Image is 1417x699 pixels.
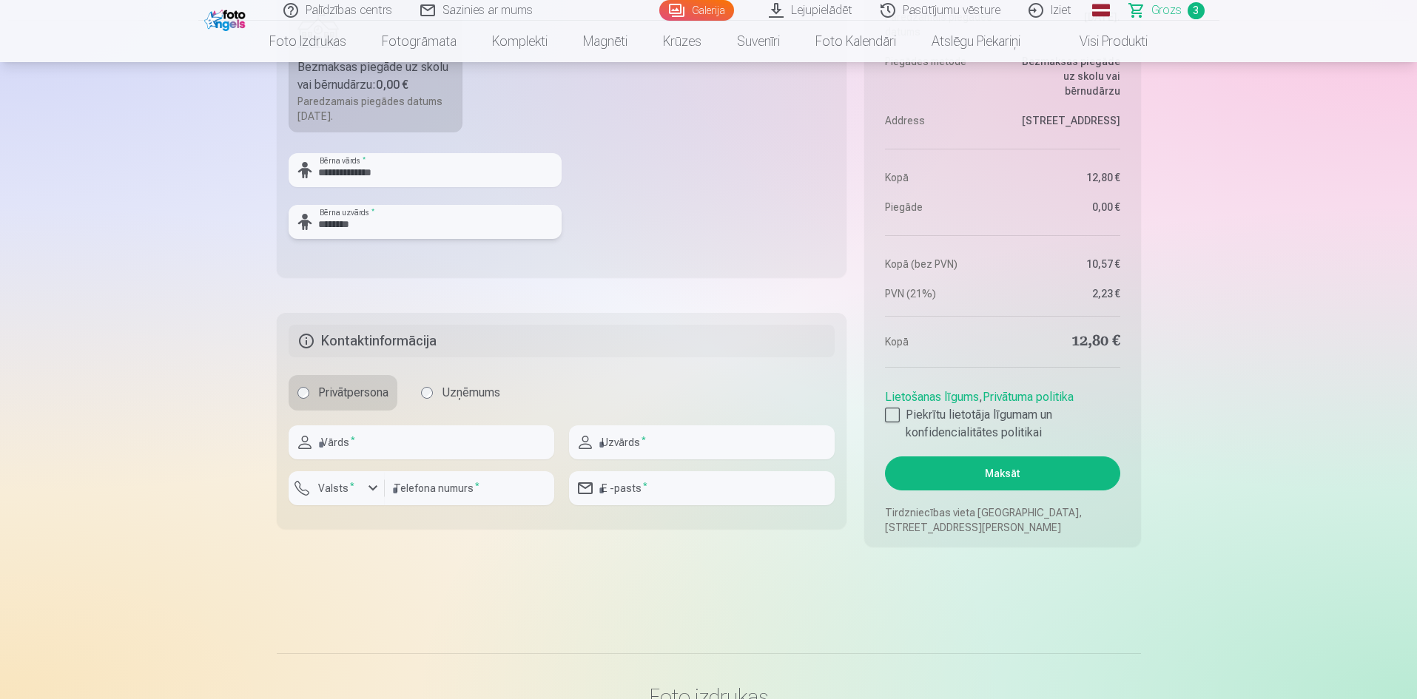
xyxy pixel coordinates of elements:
[364,21,474,62] a: Fotogrāmata
[1010,257,1120,271] dd: 10,57 €
[289,325,835,357] h5: Kontaktinformācija
[885,390,979,404] a: Lietošanas līgums
[885,406,1120,442] label: Piekrītu lietotāja līgumam un konfidencialitātes politikai
[376,78,408,92] b: 0,00 €
[1151,1,1182,19] span: Grozs
[1010,170,1120,185] dd: 12,80 €
[885,54,995,98] dt: Piegādes metode
[885,331,995,352] dt: Kopā
[914,21,1038,62] a: Atslēgu piekariņi
[1010,200,1120,215] dd: 0,00 €
[885,200,995,215] dt: Piegāde
[1010,54,1120,98] dd: Bezmaksas piegāde uz skolu vai bērnudārzu
[412,375,509,411] label: Uzņēmums
[1188,2,1205,19] span: 3
[312,481,360,496] label: Valsts
[1038,21,1165,62] a: Visi produkti
[719,21,798,62] a: Suvenīri
[297,387,309,399] input: Privātpersona
[983,390,1074,404] a: Privātuma politika
[885,286,995,301] dt: PVN (21%)
[1010,286,1120,301] dd: 2,23 €
[885,382,1120,442] div: ,
[645,21,719,62] a: Krūzes
[885,170,995,185] dt: Kopā
[297,58,454,94] div: Bezmaksas piegāde uz skolu vai bērnudārzu :
[297,94,454,124] div: Paredzamais piegādes datums [DATE].
[474,21,565,62] a: Komplekti
[421,387,433,399] input: Uzņēmums
[1010,113,1120,128] dd: [STREET_ADDRESS]
[565,21,645,62] a: Magnēti
[798,21,914,62] a: Foto kalendāri
[885,113,995,128] dt: Address
[885,257,995,271] dt: Kopā (bez PVN)
[289,375,397,411] label: Privātpersona
[885,505,1120,535] p: Tirdzniecības vieta [GEOGRAPHIC_DATA], [STREET_ADDRESS][PERSON_NAME]
[1010,331,1120,352] dd: 12,80 €
[885,456,1120,490] button: Maksāt
[204,6,249,31] img: /fa1
[289,471,385,505] button: Valsts*
[252,21,364,62] a: Foto izdrukas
